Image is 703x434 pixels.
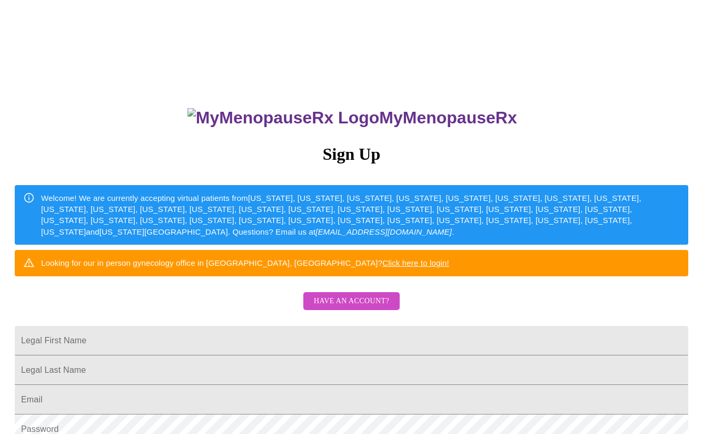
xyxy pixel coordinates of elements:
[41,253,449,273] div: Looking for our in person gynecology office in [GEOGRAPHIC_DATA], [GEOGRAPHIC_DATA]?
[187,108,379,128] img: MyMenopauseRx Logo
[301,304,402,313] a: Have an account?
[16,108,689,128] h3: MyMenopauseRx
[41,188,680,242] div: Welcome! We are currently accepting virtual patients from [US_STATE], [US_STATE], [US_STATE], [US...
[303,292,400,311] button: Have an account?
[382,258,449,267] a: Click here to login!
[15,144,688,164] h3: Sign Up
[314,295,389,308] span: Have an account?
[315,227,452,236] em: [EMAIL_ADDRESS][DOMAIN_NAME]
